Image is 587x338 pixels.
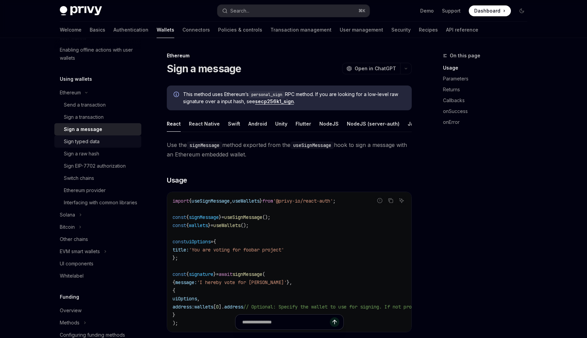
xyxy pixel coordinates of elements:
span: 'You are voting for foobar project' [189,247,284,253]
span: address [224,304,243,310]
div: Bitcoin [60,223,75,231]
div: Ethereum [167,52,412,59]
span: { [186,214,189,220]
a: Send a transaction [54,99,141,111]
div: React Native [189,116,220,132]
span: { [213,239,216,245]
span: } [213,271,216,277]
a: onError [443,117,533,128]
input: Ask a question... [242,315,330,330]
a: Recipes [419,22,438,38]
span: }; [173,255,178,261]
div: Ethereum provider [64,186,106,194]
span: = [211,239,213,245]
span: const [173,239,186,245]
a: Enabling offline actions with user wallets [54,44,141,64]
div: Other chains [60,235,88,243]
button: Toggle Solana section [54,209,141,221]
div: NodeJS (server-auth) [347,116,399,132]
span: useSignMessage [224,214,262,220]
span: title: [173,247,189,253]
div: Sign a transaction [64,113,104,121]
span: ⌘ K [358,8,366,14]
span: } [173,312,175,318]
span: const [173,271,186,277]
div: Swift [228,116,240,132]
span: } [219,214,221,220]
span: // Optional: Specify the wallet to use for signing. If not provided, the first wallet will be used. [243,304,512,310]
a: Returns [443,84,533,95]
div: Search... [230,7,249,15]
span: uiOptions [186,239,211,245]
span: Open in ChatGPT [355,65,396,72]
span: import [173,198,189,204]
span: Use the method exported from the hook to sign a message with an Ethereum embedded wallet. [167,140,412,159]
button: Toggle EVM smart wallets section [54,245,141,258]
span: ]. [219,304,224,310]
span: Usage [167,175,187,185]
span: ; [333,198,336,204]
button: Report incorrect code [375,196,384,205]
div: NodeJS [319,116,339,132]
a: Policies & controls [218,22,262,38]
button: Send message [330,317,339,327]
span: }, [287,279,292,285]
div: Switch chains [64,174,94,182]
span: { [173,287,175,294]
a: Sign a raw hash [54,148,141,160]
button: Open search [217,5,370,17]
div: EVM smart wallets [60,247,100,256]
span: (); [262,214,270,220]
span: await [219,271,232,277]
code: useSignMessage [290,142,334,149]
div: Overview [60,306,82,315]
span: uiOptions [173,296,197,302]
button: Toggle Bitcoin section [54,221,141,233]
span: const [173,214,186,220]
a: Switch chains [54,172,141,184]
a: Security [391,22,411,38]
span: from [262,198,273,204]
div: Sign typed data [64,137,100,146]
span: Dashboard [474,7,500,14]
span: ( [262,271,265,277]
span: 0 [216,304,219,310]
a: Overview [54,304,141,317]
a: Callbacks [443,95,533,106]
button: Toggle Methods section [54,317,141,329]
span: signMessage [232,271,262,277]
div: UI components [60,260,93,268]
a: Sign a message [54,123,141,135]
div: React [167,116,181,132]
a: Sign a transaction [54,111,141,123]
div: Ethereum [60,89,81,97]
span: = [221,214,224,220]
button: Copy the contents from the code block [386,196,395,205]
span: = [216,271,219,277]
a: API reference [446,22,478,38]
a: Usage [443,62,533,73]
span: { [186,222,189,228]
a: Demo [420,7,434,14]
span: useWallets [213,222,241,228]
div: Unity [275,116,287,132]
a: Sign typed data [54,135,141,148]
a: secp256k1_sign [255,98,294,105]
span: On this page [450,52,480,60]
a: UI components [54,258,141,270]
div: Sign a message [64,125,102,133]
span: const [173,222,186,228]
div: Java [408,116,420,132]
span: 'I hereby vote for [PERSON_NAME]' [197,279,287,285]
button: Ask AI [397,196,406,205]
span: wallets [194,304,213,310]
span: { [173,279,175,285]
code: personal_sign [249,91,285,98]
h1: Sign a message [167,62,242,75]
span: message: [175,279,197,285]
a: Ethereum provider [54,184,141,196]
span: { [189,198,192,204]
a: Support [442,7,461,14]
span: } [208,222,211,228]
button: Toggle dark mode [516,5,527,16]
